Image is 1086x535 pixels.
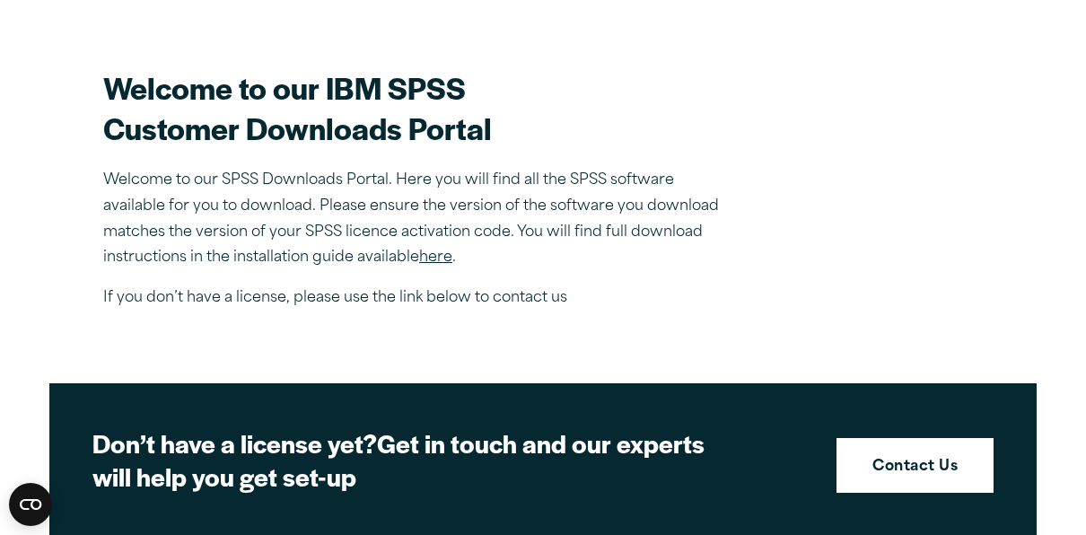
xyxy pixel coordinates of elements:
[836,438,994,494] a: Contact Us
[419,250,452,265] a: here
[103,285,731,311] p: If you don’t have a license, please use the link below to contact us
[9,483,52,526] button: Open CMP widget
[103,67,731,148] h2: Welcome to our IBM SPSS Customer Downloads Portal
[872,456,958,479] strong: Contact Us
[92,426,721,494] h2: Get in touch and our experts will help you get set-up
[103,168,731,271] p: Welcome to our SPSS Downloads Portal. Here you will find all the SPSS software available for you ...
[92,425,377,460] strong: Don’t have a license yet?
